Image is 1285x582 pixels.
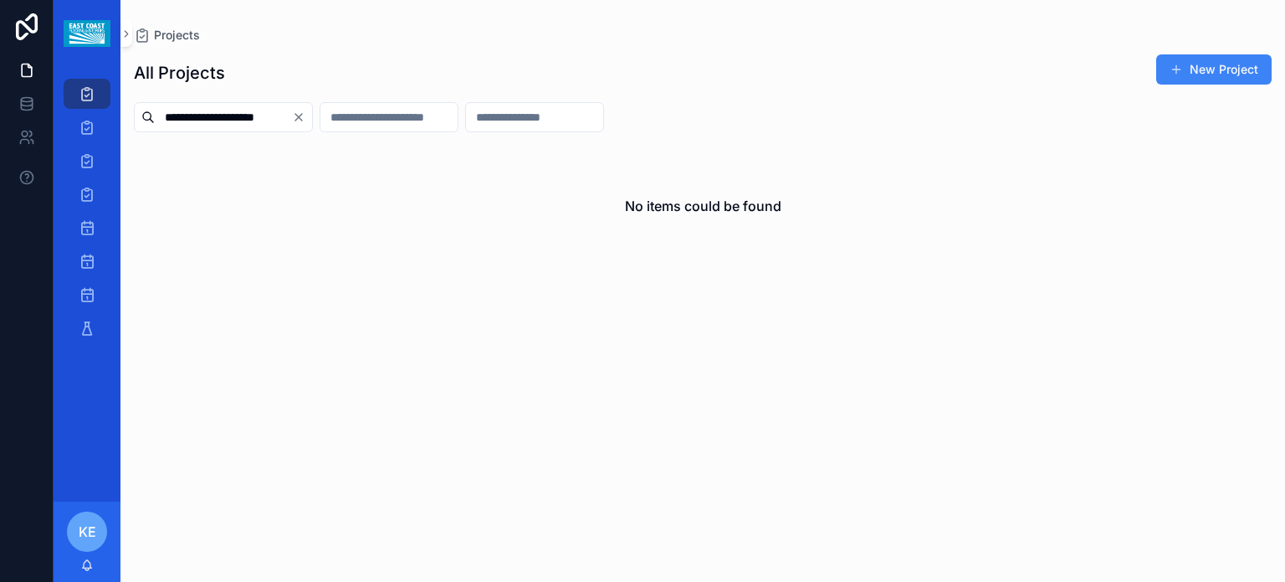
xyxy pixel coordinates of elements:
[134,27,200,44] a: Projects
[64,20,110,47] img: App logo
[134,61,225,85] h1: All Projects
[292,111,312,124] button: Clear
[79,522,96,542] span: KE
[625,196,781,216] h2: No items could be found
[154,27,200,44] span: Projects
[54,67,120,365] div: scrollable content
[1156,54,1272,85] button: New Project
